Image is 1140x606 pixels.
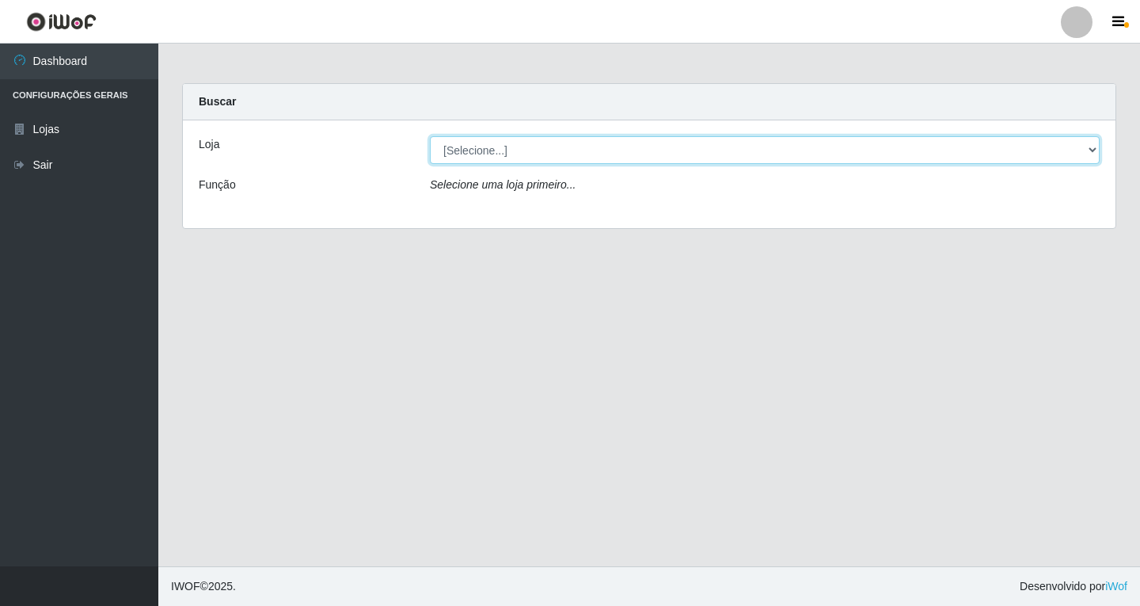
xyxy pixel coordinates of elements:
label: Função [199,177,236,193]
span: Desenvolvido por [1020,578,1127,595]
span: IWOF [171,580,200,593]
img: CoreUI Logo [26,12,97,32]
label: Loja [199,136,219,153]
i: Selecione uma loja primeiro... [430,178,576,191]
strong: Buscar [199,95,236,108]
span: © 2025 . [171,578,236,595]
a: iWof [1105,580,1127,593]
